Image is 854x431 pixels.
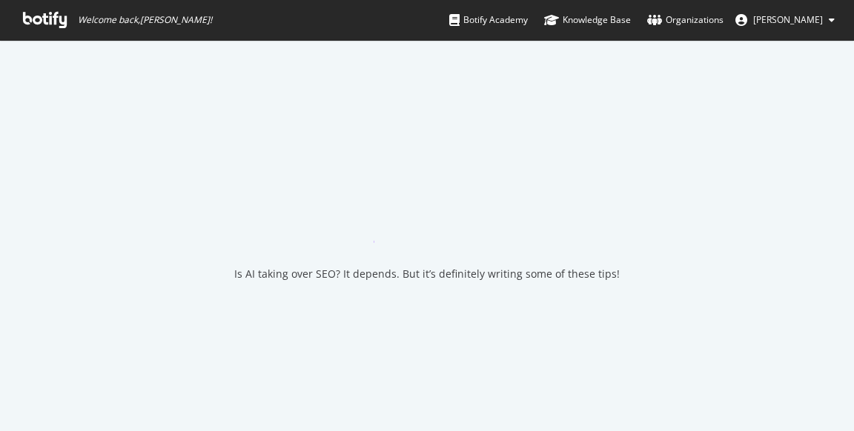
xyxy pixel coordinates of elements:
div: Is AI taking over SEO? It depends. But it’s definitely writing some of these tips! [234,267,620,281]
div: Knowledge Base [544,13,631,27]
div: Organizations [647,13,724,27]
button: [PERSON_NAME] [724,8,847,32]
span: Welcome back, [PERSON_NAME] ! [78,14,212,26]
span: Blake Geist [753,13,823,26]
div: Botify Academy [449,13,528,27]
div: animation [374,190,480,243]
